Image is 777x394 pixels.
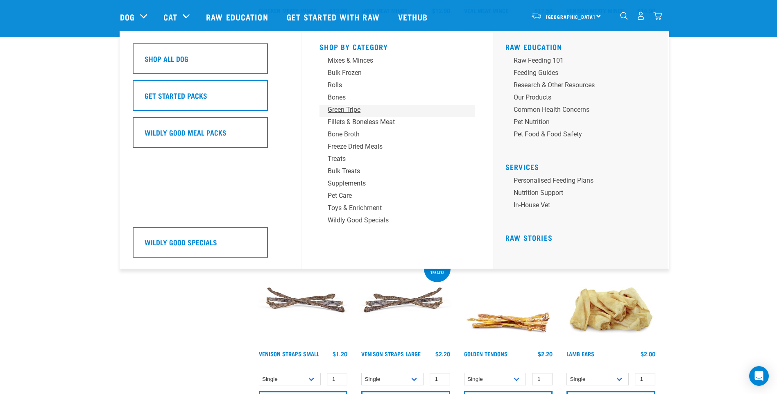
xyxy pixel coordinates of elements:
a: Bulk Frozen [319,68,475,80]
div: Pet Care [328,191,455,201]
a: Bones [319,93,475,105]
h5: Get Started Packs [145,90,207,101]
a: Pet Food & Food Safety [505,129,661,142]
a: Raw Education [505,45,562,49]
a: Personalised Feeding Plans [505,176,661,188]
a: Venison Straps Small [259,352,319,355]
div: $2.20 [538,351,553,357]
a: Pet Care [319,191,475,203]
img: user.png [637,11,645,20]
div: Bulk Treats [328,166,455,176]
a: Supplements [319,179,475,191]
a: Bone Broth [319,129,475,142]
h5: Wildly Good Meal Packs [145,127,227,138]
div: Open Intercom Messenger [749,366,769,386]
a: Raw Feeding 101 [505,56,661,68]
h5: Shop By Category [319,43,475,49]
input: 1 [327,373,347,385]
input: 1 [532,373,553,385]
div: Our Products [514,93,641,102]
div: Pet Nutrition [514,117,641,127]
a: Research & Other Resources [505,80,661,93]
a: Rolls [319,80,475,93]
a: Golden Tendons [464,352,507,355]
div: Research & Other Resources [514,80,641,90]
a: Cat [163,11,177,23]
h5: Shop All Dog [145,53,188,64]
input: 1 [430,373,450,385]
img: Venison Straps [257,254,350,347]
a: Bulk Treats [319,166,475,179]
img: van-moving.png [531,12,542,19]
a: Green Tripe [319,105,475,117]
div: Common Health Concerns [514,105,641,115]
div: $1.20 [333,351,347,357]
img: Stack of 3 Venison Straps Treats for Pets [359,254,452,347]
div: $2.20 [435,351,450,357]
div: Fillets & Boneless Meat [328,117,455,127]
div: Bones [328,93,455,102]
a: Shop All Dog [133,43,288,80]
a: Vethub [390,0,438,33]
a: Fillets & Boneless Meat [319,117,475,129]
div: Toys & Enrichment [328,203,455,213]
a: Toys & Enrichment [319,203,475,215]
img: home-icon-1@2x.png [620,12,628,20]
span: [GEOGRAPHIC_DATA] [546,15,596,18]
h5: Wildly Good Specials [145,237,217,247]
a: Raw Stories [505,235,553,240]
div: Rolls [328,80,455,90]
img: home-icon@2x.png [653,11,662,20]
a: Get Started Packs [133,80,288,117]
div: BULK TREATS! [424,261,451,279]
div: Mixes & Minces [328,56,455,66]
a: Wildly Good Meal Packs [133,117,288,154]
a: Wildly Good Specials [133,227,288,264]
div: Treats [328,154,455,164]
input: 1 [635,373,655,385]
a: Raw Education [198,0,278,33]
img: Pile Of Lamb Ears Treat For Pets [564,254,657,347]
a: Wildly Good Specials [319,215,475,228]
a: Nutrition Support [505,188,661,200]
div: Bulk Frozen [328,68,455,78]
a: Mixes & Minces [319,56,475,68]
div: Supplements [328,179,455,188]
div: $2.00 [641,351,655,357]
a: Get started with Raw [279,0,390,33]
div: Raw Feeding 101 [514,56,641,66]
div: Feeding Guides [514,68,641,78]
img: 1293 Golden Tendons 01 [462,254,555,347]
a: Common Health Concerns [505,105,661,117]
div: Wildly Good Specials [328,215,455,225]
div: Green Tripe [328,105,455,115]
div: Freeze Dried Meals [328,142,455,152]
a: Lamb Ears [566,352,594,355]
a: Treats [319,154,475,166]
a: Our Products [505,93,661,105]
a: Dog [120,11,135,23]
a: Feeding Guides [505,68,661,80]
a: Freeze Dried Meals [319,142,475,154]
a: Venison Straps Large [361,352,421,355]
div: Bone Broth [328,129,455,139]
h5: Services [505,163,661,169]
a: In-house vet [505,200,661,213]
div: Pet Food & Food Safety [514,129,641,139]
a: Pet Nutrition [505,117,661,129]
